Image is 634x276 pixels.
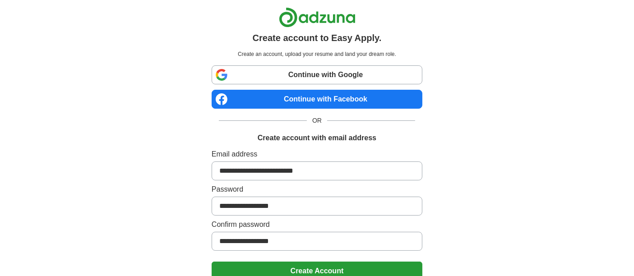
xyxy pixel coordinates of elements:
[258,133,376,143] h1: Create account with email address
[253,31,382,45] h1: Create account to Easy Apply.
[212,90,422,109] a: Continue with Facebook
[213,50,421,58] p: Create an account, upload your resume and land your dream role.
[279,7,356,28] img: Adzuna logo
[212,219,422,230] label: Confirm password
[212,65,422,84] a: Continue with Google
[212,184,422,195] label: Password
[212,149,422,160] label: Email address
[307,116,327,125] span: OR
